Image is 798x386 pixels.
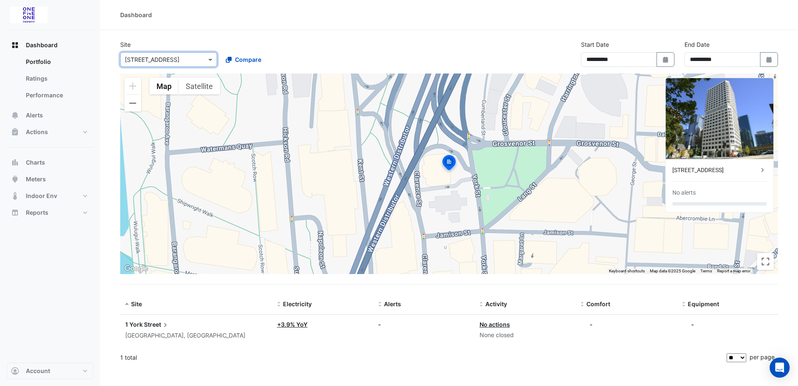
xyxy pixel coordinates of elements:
[124,78,141,94] button: Zoom in
[11,208,19,217] app-icon: Reports
[581,40,609,49] label: Start Date
[122,263,150,274] a: Open this area in Google Maps (opens a new window)
[120,10,152,19] div: Dashboard
[19,87,93,104] a: Performance
[672,166,758,175] div: [STREET_ADDRESS]
[7,107,93,124] button: Alerts
[7,204,93,221] button: Reports
[125,321,143,328] span: 1 York
[11,128,19,136] app-icon: Actions
[10,7,48,23] img: Company Logo
[179,78,220,94] button: Show satellite imagery
[666,78,773,159] img: 1 York Street
[750,353,775,361] span: per page
[672,188,696,197] div: No alerts
[684,40,710,49] label: End Date
[480,330,571,340] div: None closed
[7,53,93,107] div: Dashboard
[26,41,58,49] span: Dashboard
[480,321,510,328] a: No actions
[277,321,308,328] a: +3.9% YoY
[26,111,43,119] span: Alerts
[688,300,719,307] span: Equipment
[378,320,469,329] div: -
[770,358,790,378] div: Open Intercom Messenger
[11,158,19,167] app-icon: Charts
[700,269,712,273] a: Terms (opens in new tab)
[485,300,507,307] span: Activity
[26,128,48,136] span: Actions
[122,263,150,274] img: Google
[7,124,93,140] button: Actions
[19,53,93,70] a: Portfolio
[120,40,131,49] label: Site
[220,52,267,67] button: Compare
[7,154,93,171] button: Charts
[662,56,669,63] fa-icon: Select Date
[765,56,773,63] fa-icon: Select Date
[7,188,93,204] button: Indoor Env
[26,158,45,167] span: Charts
[144,320,169,329] span: Street
[717,269,750,273] a: Report a map error
[609,268,645,274] button: Keyboard shortcuts
[124,95,141,112] button: Zoom out
[440,154,458,174] img: site-pin-selected.svg
[650,269,695,273] span: Map data ©2025 Google
[26,208,48,217] span: Reports
[586,300,610,307] span: Comfort
[7,37,93,53] button: Dashboard
[384,300,401,307] span: Alerts
[125,331,267,340] div: [GEOGRAPHIC_DATA], [GEOGRAPHIC_DATA]
[149,78,179,94] button: Show street map
[235,55,261,64] span: Compare
[590,320,593,329] div: -
[691,320,694,329] div: -
[26,367,50,375] span: Account
[11,111,19,119] app-icon: Alerts
[11,41,19,49] app-icon: Dashboard
[120,347,725,368] div: 1 total
[131,300,142,307] span: Site
[757,253,774,270] button: Toggle fullscreen view
[7,363,93,379] button: Account
[26,175,46,183] span: Meters
[283,300,312,307] span: Electricity
[7,171,93,188] button: Meters
[11,192,19,200] app-icon: Indoor Env
[19,70,93,87] a: Ratings
[11,175,19,183] app-icon: Meters
[26,192,57,200] span: Indoor Env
